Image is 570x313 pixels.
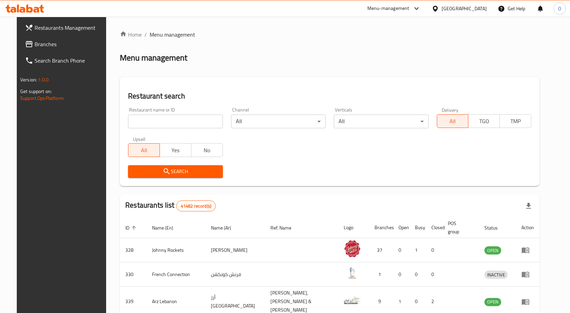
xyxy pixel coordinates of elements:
[120,30,540,39] nav: breadcrumb
[120,238,147,262] td: 328
[369,217,393,238] th: Branches
[344,264,361,282] img: French Connection
[120,30,142,39] a: Home
[147,262,205,287] td: French Connection
[20,94,64,103] a: Support.OpsPlatform
[344,292,361,309] img: Arz Lebanon
[194,145,220,155] span: No
[484,298,501,306] div: OPEN
[163,145,189,155] span: Yes
[426,262,442,287] td: 0
[38,75,49,84] span: 1.0.0
[334,115,428,128] div: All
[20,75,37,84] span: Version:
[503,116,529,126] span: TMP
[440,116,466,126] span: All
[521,270,534,278] div: Menu
[520,198,537,214] div: Export file
[369,262,393,287] td: 1
[152,224,182,232] span: Name (En)
[125,200,216,211] h2: Restaurants list
[147,238,205,262] td: Johnny Rockets
[468,114,500,128] button: TGO
[20,36,112,52] a: Branches
[558,5,561,12] span: O
[448,219,471,236] span: POS group
[20,52,112,69] a: Search Branch Phone
[128,143,160,157] button: All
[150,30,195,39] span: Menu management
[484,247,501,255] span: OPEN
[409,238,426,262] td: 1
[367,4,409,13] div: Menu-management
[344,240,361,257] img: Johnny Rockets
[499,114,531,128] button: TMP
[128,165,223,178] button: Search
[211,224,240,232] span: Name (Ar)
[270,224,300,232] span: Ref. Name
[144,30,147,39] li: /
[521,298,534,306] div: Menu
[471,116,497,126] span: TGO
[205,238,265,262] td: [PERSON_NAME]
[409,262,426,287] td: 0
[35,40,106,48] span: Branches
[484,298,501,306] span: OPEN
[35,24,106,32] span: Restaurants Management
[442,107,459,112] label: Delivery
[231,115,326,128] div: All
[369,238,393,262] td: 37
[35,56,106,65] span: Search Branch Phone
[516,217,540,238] th: Action
[338,217,369,238] th: Logo
[177,203,215,209] span: 41482 record(s)
[125,224,138,232] span: ID
[176,200,216,211] div: Total records count
[191,143,223,157] button: No
[128,115,223,128] input: Search for restaurant name or ID..
[442,5,487,12] div: [GEOGRAPHIC_DATA]
[120,262,147,287] td: 330
[134,167,217,176] span: Search
[521,246,534,254] div: Menu
[160,143,191,157] button: Yes
[393,238,409,262] td: 0
[409,217,426,238] th: Busy
[128,91,531,101] h2: Restaurant search
[20,87,52,96] span: Get support on:
[426,217,442,238] th: Closed
[484,224,507,232] span: Status
[20,19,112,36] a: Restaurants Management
[393,262,409,287] td: 0
[133,136,145,141] label: Upsell
[437,114,469,128] button: All
[393,217,409,238] th: Open
[484,271,508,279] span: INACTIVE
[426,238,442,262] td: 0
[205,262,265,287] td: فرنش كونكشن
[120,52,187,63] h2: Menu management
[131,145,157,155] span: All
